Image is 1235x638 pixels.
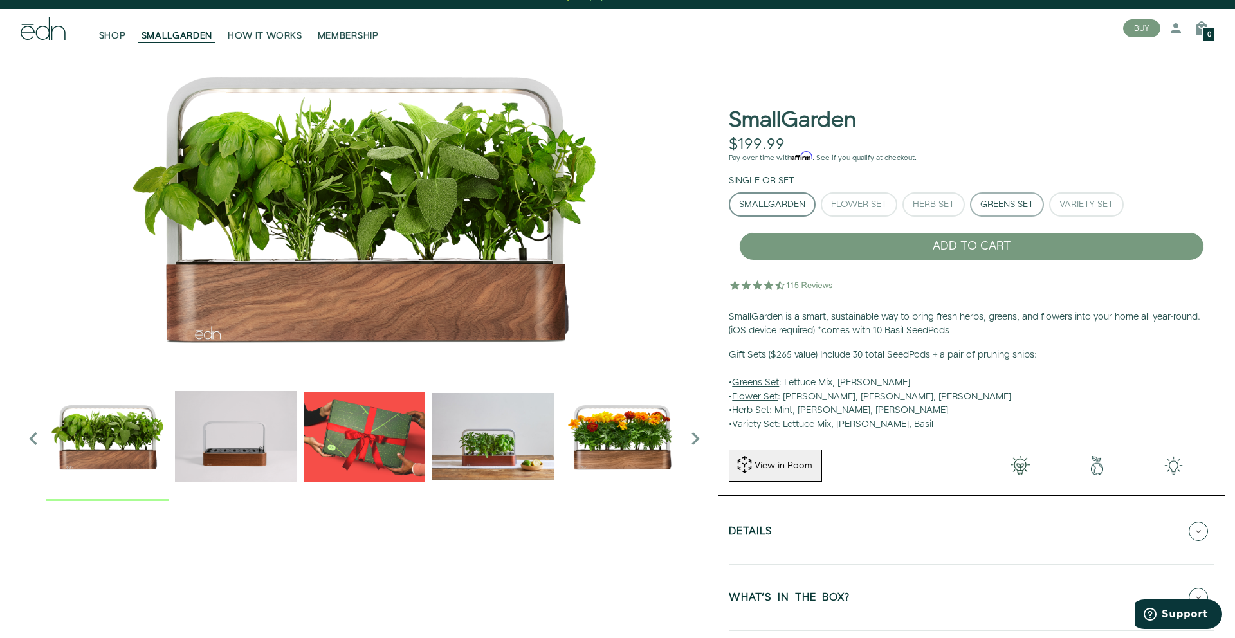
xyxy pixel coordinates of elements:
div: SmallGarden [739,200,805,209]
div: 4 / 6 [432,376,554,501]
button: Variety Set [1049,192,1124,217]
button: Details [729,509,1214,554]
button: Flower Set [821,192,897,217]
label: Single or Set [729,174,794,187]
span: MEMBERSHIP [318,30,379,42]
p: Pay over time with . See if you qualify at checkout. [729,152,1214,164]
span: SHOP [99,30,126,42]
div: 1 / 6 [21,48,708,369]
img: 001-light-bulb.png [982,456,1059,475]
img: 4.5 star rating [729,272,835,298]
img: edn-smallgarden-tech.png [1135,456,1212,475]
a: SHOP [91,14,134,42]
u: Greens Set [732,376,779,389]
div: View in Room [753,459,814,472]
span: SMALLGARDEN [142,30,213,42]
img: Official-EDN-SMALLGARDEN-HERB-HERO-SLV-2000px_1024x.png [46,376,169,498]
img: edn-smallgarden-mixed-herbs-table-product-2000px_1024x.jpg [432,376,554,498]
div: 3 / 6 [304,376,426,501]
b: Gift Sets ($265 value) Include 30 total SeedPods + a pair of pruning snips: [729,349,1037,361]
span: 0 [1207,32,1211,39]
h5: Details [729,526,773,541]
iframe: Opens a widget where you can find more information [1135,599,1222,632]
div: $199.99 [729,136,785,154]
img: EMAILS_-_Holiday_21_PT1_28_9986b34a-7908-4121-b1c1-9595d1e43abe_1024x.png [304,376,426,498]
button: SmallGarden [729,192,816,217]
span: HOW IT WORKS [228,30,302,42]
p: • : Lettuce Mix, [PERSON_NAME] • : [PERSON_NAME], [PERSON_NAME], [PERSON_NAME] • : Mint, [PERSON_... [729,349,1214,432]
img: green-earth.png [1059,456,1135,475]
h5: WHAT'S IN THE BOX? [729,592,850,607]
img: edn-smallgarden-marigold-hero-SLV-2000px_1024x.png [560,376,682,498]
div: Variety Set [1059,200,1113,209]
h1: SmallGarden [729,109,856,132]
p: SmallGarden is a smart, sustainable way to bring fresh herbs, greens, and flowers into your home ... [729,311,1214,338]
a: MEMBERSHIP [310,14,387,42]
div: Flower Set [831,200,887,209]
div: Herb Set [913,200,955,209]
button: ADD TO CART [739,232,1204,260]
u: Herb Set [732,404,769,417]
button: Greens Set [970,192,1044,217]
div: Greens Set [980,200,1034,209]
u: Variety Set [732,418,778,431]
u: Flower Set [732,390,778,403]
i: Next slide [682,426,708,451]
a: SMALLGARDEN [134,14,221,42]
span: Affirm [791,152,812,161]
div: 5 / 6 [560,376,682,501]
button: WHAT'S IN THE BOX? [729,575,1214,620]
button: View in Room [729,450,822,482]
button: Herb Set [902,192,965,217]
button: BUY [1123,19,1160,37]
img: edn-trim-basil.2021-09-07_14_55_24_1024x.gif [175,376,297,498]
div: 1 / 6 [46,376,169,501]
div: 2 / 6 [175,376,297,501]
a: HOW IT WORKS [220,14,309,42]
i: Previous slide [21,426,46,451]
img: Official-EDN-SMALLGARDEN-HERB-HERO-SLV-2000px_4096x.png [21,48,708,369]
